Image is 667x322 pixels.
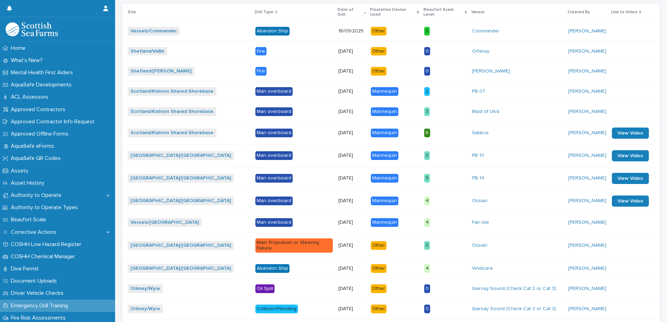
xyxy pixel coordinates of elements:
[472,89,485,94] a: PB 07
[8,241,87,248] p: COSHH Low Hazard Register
[472,48,489,54] a: Orfasay
[255,8,273,16] p: Drill Type
[338,306,365,312] p: [DATE]
[612,195,649,207] a: View Video
[371,264,387,273] div: Other
[8,94,54,100] p: ACL Assessors
[255,107,293,116] div: Man overboard
[255,284,275,293] div: Oil Spill
[568,68,606,74] a: [PERSON_NAME]
[255,305,298,313] div: Collision/Flooding
[122,82,660,102] tr: Scotland/Kishorn Shared Shorebase Man overboard[DATE]Mannequin2PB 07 [PERSON_NAME]
[255,238,333,253] div: Main Propulsion or Steering Failure
[424,6,463,19] p: Beaufort Scale Level
[568,175,606,181] a: [PERSON_NAME]
[611,8,637,16] p: Link to Video
[371,129,398,137] div: Mannequin
[8,253,81,260] p: COSHH Chemical Manager
[424,305,430,313] div: 0
[122,299,660,319] tr: Orkney/Wyre Collision/Flooding[DATE]Other0Gairsay Sound (Check Cat 2 or Cat 3) [PERSON_NAME]
[424,151,430,160] div: 3
[8,143,60,149] p: AquaSafe eForms
[8,192,67,199] p: Authority to Operate
[338,28,365,34] p: 18/09/2025
[8,266,44,272] p: Dive Permit
[472,28,500,34] a: Commander
[424,67,430,76] div: 0
[255,264,290,273] div: Abandon Ship
[130,109,213,115] a: Scotland/Kishorn Shared Shorebase
[255,47,267,56] div: Fire
[338,109,365,115] p: [DATE]
[122,101,660,122] tr: Scotland/Kishorn Shared Shorebase Man overboard[DATE]Mannequin3Maid of Ulva [PERSON_NAME]
[612,128,649,139] a: View Video
[6,22,58,36] img: bPIBxiqnSb2ggTQWdOVV
[8,69,78,76] p: Mental Health First Aiders
[338,6,362,19] p: Date of Drill
[122,167,660,190] tr: [GEOGRAPHIC_DATA]/[GEOGRAPHIC_DATA] Man overboard[DATE]Mannequin3PB 14 [PERSON_NAME] View Video
[122,144,660,167] tr: [GEOGRAPHIC_DATA]/[GEOGRAPHIC_DATA] Man overboard[DATE]Mannequin3PB 10 [PERSON_NAME] View Video
[130,243,231,248] a: [GEOGRAPHIC_DATA]/[GEOGRAPHIC_DATA]
[371,197,398,205] div: Mannequin
[8,155,66,162] p: AquaSafe QR Codes
[8,45,31,52] p: Home
[255,129,293,137] div: Man overboard
[338,68,365,74] p: [DATE]
[568,8,590,16] p: Created By
[472,198,487,204] a: Ossian
[472,306,556,312] a: Gairsay Sound (Check Cat 2 or Cat 3)
[128,8,136,16] p: Site
[424,284,430,293] div: 0
[255,67,267,76] div: Fire
[472,68,510,74] a: [PERSON_NAME]
[424,197,430,205] div: 4
[338,286,365,292] p: [DATE]
[568,243,606,248] a: [PERSON_NAME]
[568,130,606,136] a: [PERSON_NAME]
[130,220,199,225] a: Vessels/[GEOGRAPHIC_DATA]
[8,168,34,174] p: Assets
[371,218,398,227] div: Mannequin
[568,220,606,225] a: [PERSON_NAME]
[371,174,398,183] div: Mannequin
[122,21,660,41] tr: Vessels/Commander Abandon Ship18/09/2025Other5Commander [PERSON_NAME]
[255,174,293,183] div: Man overboard
[424,87,430,96] div: 2
[8,216,52,223] p: Beaufort Scale
[338,243,365,248] p: [DATE]
[568,286,606,292] a: [PERSON_NAME]
[122,212,660,232] tr: Vessels/[GEOGRAPHIC_DATA] Man overboard[DATE]Mannequin4Fair Isle [PERSON_NAME]
[122,122,660,144] tr: Scotland/Kishorn Shared Shorebase Man overboard[DATE]Mannequin6Salarus [PERSON_NAME] View Video
[255,151,293,160] div: Man overboard
[371,284,387,293] div: Other
[371,305,387,313] div: Other
[472,266,493,271] a: Vindicare
[8,106,71,113] p: Approved Contractors
[255,197,293,205] div: Man overboard
[568,89,606,94] a: [PERSON_NAME]
[424,174,430,183] div: 3
[472,130,489,136] a: Salarus
[568,266,606,271] a: [PERSON_NAME]
[338,198,365,204] p: [DATE]
[130,153,231,159] a: [GEOGRAPHIC_DATA]/[GEOGRAPHIC_DATA]
[338,153,365,159] p: [DATE]
[568,306,606,312] a: [PERSON_NAME]
[617,153,643,158] span: View Video
[8,180,50,186] p: Asset History
[122,278,660,299] tr: Orkney/Wyre Oil Spill[DATE]Other0Gairsay Sound (Check Cat 2 or Cat 3) [PERSON_NAME]
[338,89,365,94] p: [DATE]
[612,173,649,184] a: View Video
[8,229,62,236] p: Corrective Actions
[8,82,77,88] p: AquaSafe Developments
[122,61,660,82] tr: Shetland/[PERSON_NAME] Fire[DATE]Other0[PERSON_NAME] [PERSON_NAME]
[122,190,660,212] tr: [GEOGRAPHIC_DATA]/[GEOGRAPHIC_DATA] Man overboard[DATE]Mannequin4Ossian [PERSON_NAME] View Video
[424,129,430,137] div: 6
[130,266,231,271] a: [GEOGRAPHIC_DATA]/[GEOGRAPHIC_DATA]
[617,199,643,204] span: View Video
[255,87,293,96] div: Man overboard
[568,153,606,159] a: [PERSON_NAME]
[255,218,293,227] div: Man overboard
[8,118,100,125] p: Approved Contractor Info Request
[371,27,387,36] div: Other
